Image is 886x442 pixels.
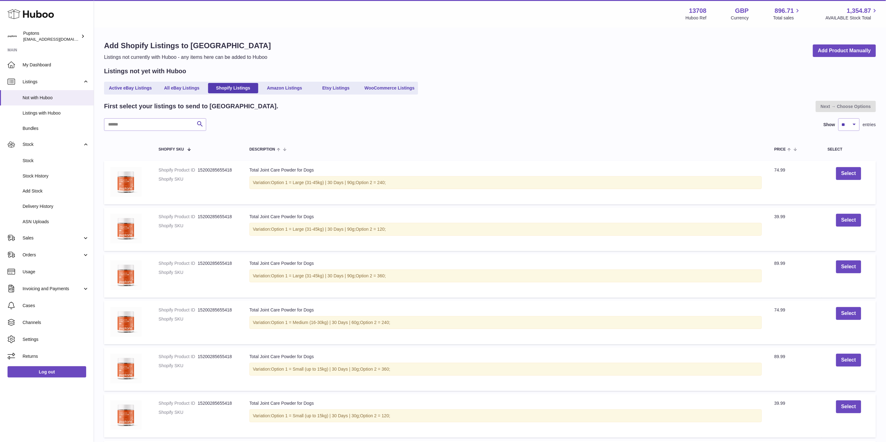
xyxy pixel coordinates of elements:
dt: Shopify SKU [159,176,198,182]
span: 1,354.87 [847,7,871,15]
div: Total Joint Care Powder for Dogs [249,354,762,360]
button: Select [836,214,861,227]
div: Currency [731,15,749,21]
span: Option 1 = Large (31-45kg) | 30 Days | 90g; [271,273,356,278]
dt: Shopify Product ID [159,354,198,360]
dt: Shopify Product ID [159,167,198,173]
h1: Add Shopify Listings to [GEOGRAPHIC_DATA] [104,41,271,51]
img: TotalJointCarePowder120.jpg [110,167,142,197]
div: Total Joint Care Powder for Dogs [249,214,762,220]
a: Shopify Listings [208,83,258,93]
span: [EMAIL_ADDRESS][DOMAIN_NAME] [23,37,92,42]
dd: 15200285655418 [198,354,237,360]
dd: 15200285655418 [198,214,237,220]
div: Total Joint Care Powder for Dogs [249,260,762,266]
a: Add Product Manually [813,44,876,57]
span: Option 1 = Large (31-45kg) | 30 Days | 90g; [271,180,356,185]
a: Amazon Listings [260,83,310,93]
a: 1,354.87 AVAILABLE Stock Total [826,7,878,21]
span: Returns [23,353,89,359]
span: Stock [23,158,89,164]
span: Option 1 = Large (31-45kg) | 30 Days | 90g; [271,227,356,232]
dt: Shopify SKU [159,363,198,369]
span: 39.99 [774,214,785,219]
div: Variation: [249,363,762,376]
a: 896.71 Total sales [773,7,801,21]
a: Log out [8,366,86,378]
strong: GBP [735,7,749,15]
span: Option 2 = 240; [360,320,390,325]
span: Listings with Huboo [23,110,89,116]
span: Option 2 = 360; [356,273,386,278]
span: Total sales [773,15,801,21]
div: Variation: [249,270,762,282]
span: entries [863,122,876,128]
span: Cases [23,303,89,309]
span: 89.99 [774,354,785,359]
a: WooCommerce Listings [362,83,417,93]
span: Shopify SKU [159,147,184,152]
span: Usage [23,269,89,275]
strong: 13708 [689,7,707,15]
button: Select [836,260,861,273]
span: Stock [23,141,82,147]
span: Option 1 = Small (up to 15kg) | 30 Days | 30g; [271,367,360,372]
span: Option 1 = Medium (16-30kg) | 30 Days | 60g; [271,320,360,325]
h2: Listings not yet with Huboo [104,67,186,75]
span: 39.99 [774,401,785,406]
span: Option 2 = 240; [356,180,386,185]
div: Variation: [249,176,762,189]
button: Select [836,400,861,413]
a: Active eBay Listings [105,83,155,93]
span: 896.71 [775,7,794,15]
dt: Shopify SKU [159,270,198,275]
span: Settings [23,337,89,342]
div: Total Joint Care Powder for Dogs [249,167,762,173]
span: Option 2 = 360; [360,367,390,372]
button: Select [836,307,861,320]
dt: Shopify Product ID [159,214,198,220]
span: Not with Huboo [23,95,89,101]
label: Show [824,122,835,128]
div: Variation: [249,223,762,236]
span: Bundles [23,126,89,131]
dd: 15200285655418 [198,400,237,406]
h2: First select your listings to send to [GEOGRAPHIC_DATA]. [104,102,278,110]
img: TotalJointCarePowder120.jpg [110,400,142,430]
img: TotalJointCarePowder120.jpg [110,354,142,383]
span: My Dashboard [23,62,89,68]
span: Description [249,147,275,152]
button: Select [836,167,861,180]
span: 74.99 [774,167,785,172]
dt: Shopify SKU [159,409,198,415]
span: Add Stock [23,188,89,194]
span: Delivery History [23,203,89,209]
div: Variation: [249,409,762,422]
dd: 15200285655418 [198,260,237,266]
dt: Shopify Product ID [159,260,198,266]
dd: 15200285655418 [198,167,237,173]
span: AVAILABLE Stock Total [826,15,878,21]
p: Listings not currently with Huboo - any items here can be added to Huboo [104,54,271,61]
span: Listings [23,79,82,85]
dt: Shopify SKU [159,223,198,229]
img: TotalJointCarePowder120.jpg [110,260,142,290]
a: Etsy Listings [311,83,361,93]
dt: Shopify Product ID [159,400,198,406]
span: Price [774,147,786,152]
span: Sales [23,235,82,241]
button: Select [836,354,861,367]
span: Option 2 = 120; [360,413,390,418]
img: hello@puptons.com [8,32,17,41]
dt: Shopify Product ID [159,307,198,313]
div: Total Joint Care Powder for Dogs [249,400,762,406]
span: Invoicing and Payments [23,286,82,292]
img: TotalJointCarePowder120.jpg [110,214,142,243]
span: Orders [23,252,82,258]
span: 74.99 [774,307,785,312]
dt: Shopify SKU [159,316,198,322]
div: Variation: [249,316,762,329]
span: Stock History [23,173,89,179]
div: Select [828,147,870,152]
a: All eBay Listings [157,83,207,93]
